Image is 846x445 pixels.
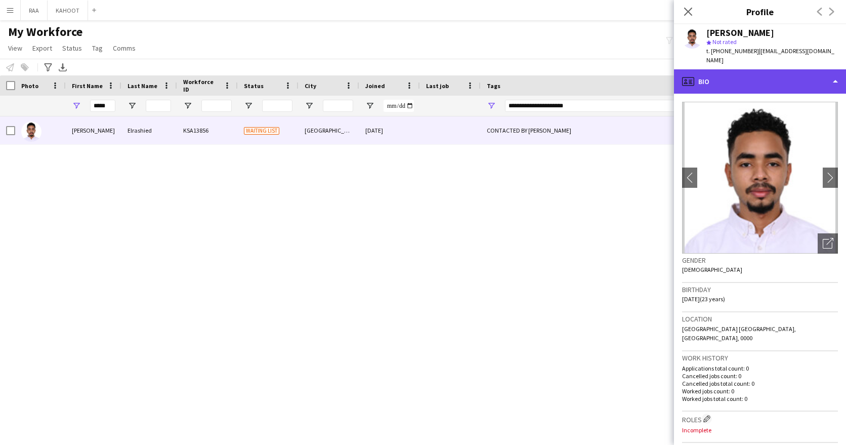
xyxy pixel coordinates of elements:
[818,233,838,254] div: Open photos pop-in
[674,69,846,94] div: Bio
[712,38,737,46] span: Not rated
[66,116,121,144] div: [PERSON_NAME]
[706,28,774,37] div: [PERSON_NAME]
[682,295,725,303] span: [DATE] (23 years)
[8,44,22,53] span: View
[128,82,157,90] span: Last Name
[323,100,353,112] input: City Filter Input
[32,44,52,53] span: Export
[365,82,385,90] span: Joined
[183,78,220,93] span: Workforce ID
[305,101,314,110] button: Open Filter Menu
[682,387,838,395] p: Worked jobs count: 0
[72,82,103,90] span: First Name
[8,24,82,39] span: My Workforce
[682,426,838,434] p: Incomplete
[21,122,41,142] img: Ayman Elrashied
[682,102,838,254] img: Crew avatar or photo
[88,42,107,55] a: Tag
[177,116,238,144] div: KSA13856
[682,285,838,294] h3: Birthday
[365,101,374,110] button: Open Filter Menu
[682,414,838,424] h3: Roles
[121,116,177,144] div: Elrashied
[128,101,137,110] button: Open Filter Menu
[201,100,232,112] input: Workforce ID Filter Input
[384,100,414,112] input: Joined Filter Input
[183,101,192,110] button: Open Filter Menu
[682,380,838,387] p: Cancelled jobs total count: 0
[48,1,88,20] button: KAHOOT
[682,353,838,362] h3: Work history
[4,42,26,55] a: View
[682,314,838,323] h3: Location
[299,116,359,144] div: [GEOGRAPHIC_DATA]
[244,101,253,110] button: Open Filter Menu
[28,42,56,55] a: Export
[57,61,69,73] app-action-btn: Export XLSX
[682,365,838,372] p: Applications total count: 0
[674,5,846,18] h3: Profile
[682,266,742,273] span: [DEMOGRAPHIC_DATA]
[146,100,171,112] input: Last Name Filter Input
[305,82,316,90] span: City
[244,82,264,90] span: Status
[92,44,103,53] span: Tag
[682,256,838,265] h3: Gender
[487,101,496,110] button: Open Filter Menu
[359,116,420,144] div: [DATE]
[72,101,81,110] button: Open Filter Menu
[706,47,759,55] span: t. [PHONE_NUMBER]
[487,82,500,90] span: Tags
[58,42,86,55] a: Status
[706,47,834,64] span: | [EMAIL_ADDRESS][DOMAIN_NAME]
[682,325,796,342] span: [GEOGRAPHIC_DATA] [GEOGRAPHIC_DATA], [GEOGRAPHIC_DATA], 0000
[113,44,136,53] span: Comms
[109,42,140,55] a: Comms
[426,82,449,90] span: Last job
[682,372,838,380] p: Cancelled jobs count: 0
[42,61,54,73] app-action-btn: Advanced filters
[21,82,38,90] span: Photo
[90,100,115,112] input: First Name Filter Input
[62,44,82,53] span: Status
[21,1,48,20] button: RAA
[481,116,739,144] div: CONTACTED BY [PERSON_NAME]
[262,100,292,112] input: Status Filter Input
[682,395,838,402] p: Worked jobs total count: 0
[244,127,279,135] span: Waiting list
